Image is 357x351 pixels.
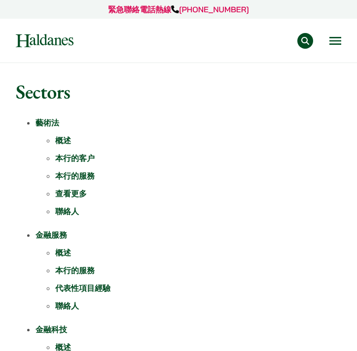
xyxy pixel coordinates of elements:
[55,135,71,145] a: 概述
[55,248,71,257] a: 概述
[55,283,110,293] a: 代表性項目經驗
[16,34,73,47] img: Logo of Haldanes
[55,206,79,216] a: 聯絡人
[297,33,313,49] button: Search
[55,153,95,163] a: 本行的客户
[16,80,341,103] h1: Sectors
[36,230,67,240] a: 金融服務
[55,171,95,181] a: 本行的服務
[329,37,341,45] button: Open menu
[55,301,79,311] a: 聯絡人
[55,189,87,198] a: 查看更多
[36,324,67,334] a: 金融科技
[108,4,249,14] a: 緊急聯絡電話熱線[PHONE_NUMBER]
[55,265,95,275] a: 本行的服務
[36,118,59,128] a: 藝術法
